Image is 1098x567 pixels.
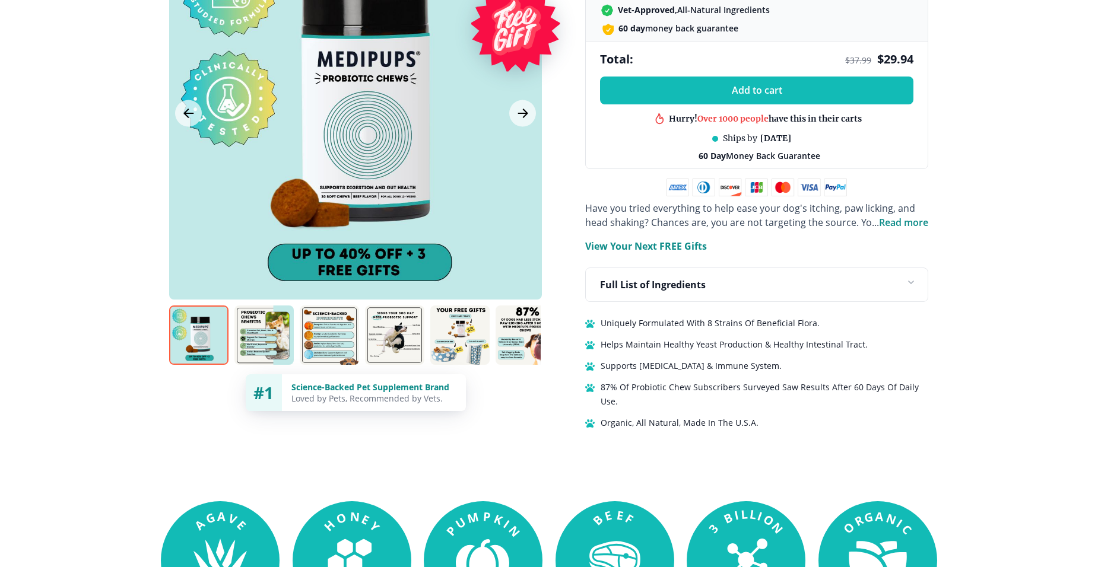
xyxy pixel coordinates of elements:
span: Helps Maintain Healthy Yeast Production & Healthy Intestinal Tract. [601,337,868,352]
span: $ 37.99 [845,55,871,66]
span: Ships by [723,133,757,144]
p: View Your Next FREE Gifts [585,239,707,253]
span: Add to cart [732,85,782,96]
p: Full List of Ingredients [600,278,706,292]
span: Money Back Guarantee [699,150,820,161]
img: Probiotic Dog Chews | Natural Dog Supplements [300,305,359,365]
strong: 60 day [618,23,645,34]
span: Supports [MEDICAL_DATA] & Immune System. [601,359,782,373]
span: $ 29.94 [877,51,913,67]
span: head shaking? Chances are, you are not targeting the source. Yo [585,216,872,229]
span: #1 [253,381,274,404]
div: Loved by Pets, Recommended by Vets. [291,393,456,404]
div: Hurry! have this in their carts [669,107,862,119]
img: Probiotic Dog Chews | Natural Dog Supplements [169,305,229,365]
span: 87% Of Probiotic Chew Subscribers Surveyed Saw Results After 60 Days Of Daily Use. [601,380,928,409]
img: payment methods [667,179,847,196]
img: Probiotic Dog Chews | Natural Dog Supplements [496,305,555,365]
span: Total: [600,51,633,67]
span: [DATE] [760,133,791,144]
span: Have you tried everything to help ease your dog's itching, paw licking, and [585,202,915,215]
span: Organic, All Natural, Made In The U.S.A. [601,416,759,430]
img: Probiotic Dog Chews | Natural Dog Supplements [365,305,424,365]
div: Science-Backed Pet Supplement Brand [291,381,456,393]
span: Uniquely Formulated With 8 Strains Of Beneficial Flora. [601,316,820,330]
strong: 60 Day [699,150,726,161]
span: Best product [714,122,767,132]
div: in this shop [714,122,816,133]
span: money back guarantee [618,23,738,34]
strong: Vet-Approved, [618,4,677,15]
button: Previous Image [175,100,202,127]
span: All-Natural Ingredients [618,4,770,15]
span: Read more [879,216,928,229]
button: Add to cart [600,77,913,104]
img: Probiotic Dog Chews | Natural Dog Supplements [234,305,294,365]
button: Next Image [509,100,536,127]
img: Probiotic Dog Chews | Natural Dog Supplements [430,305,490,365]
span: Over 1000 people [697,107,769,118]
span: ... [872,216,928,229]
